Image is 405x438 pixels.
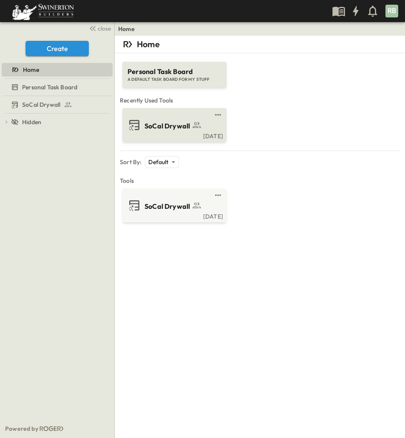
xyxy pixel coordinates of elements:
button: RB [385,4,399,18]
span: Personal Task Board [22,83,77,91]
a: SoCal Drywall [124,199,223,212]
span: SoCal Drywall [144,202,190,211]
div: Personal Task Boardtest [2,80,113,94]
button: Create [25,41,89,56]
div: RB [385,5,398,17]
span: SoCal Drywall [144,121,190,131]
span: Home [23,65,39,74]
p: Sort By: [120,158,142,166]
span: close [98,24,111,33]
button: close [85,22,113,34]
img: 6c363589ada0b36f064d841b69d3a419a338230e66bb0a533688fa5cc3e9e735.png [10,2,76,20]
a: [DATE] [124,212,223,219]
span: Tools [120,176,400,185]
button: test [213,110,223,120]
a: SoCal Drywall [124,118,223,132]
span: Personal Task Board [127,67,221,77]
span: SoCal Drywall [22,100,60,109]
a: SoCal Drywall [2,99,111,111]
span: Recently Used Tools [120,96,400,105]
span: A DEFAULT TASK BOARD FOR MY STUFF [127,77,221,82]
a: Home [118,25,135,33]
p: Home [137,38,160,50]
div: SoCal Drywalltest [2,98,113,111]
a: Personal Task Board [2,81,111,93]
p: Default [148,158,168,166]
span: Hidden [22,118,41,126]
button: test [213,190,223,200]
a: Home [2,64,111,76]
div: Default [145,156,178,168]
a: [DATE] [124,132,223,139]
a: Personal Task BoardA DEFAULT TASK BOARD FOR MY STUFF [122,53,227,88]
nav: breadcrumbs [118,25,140,33]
